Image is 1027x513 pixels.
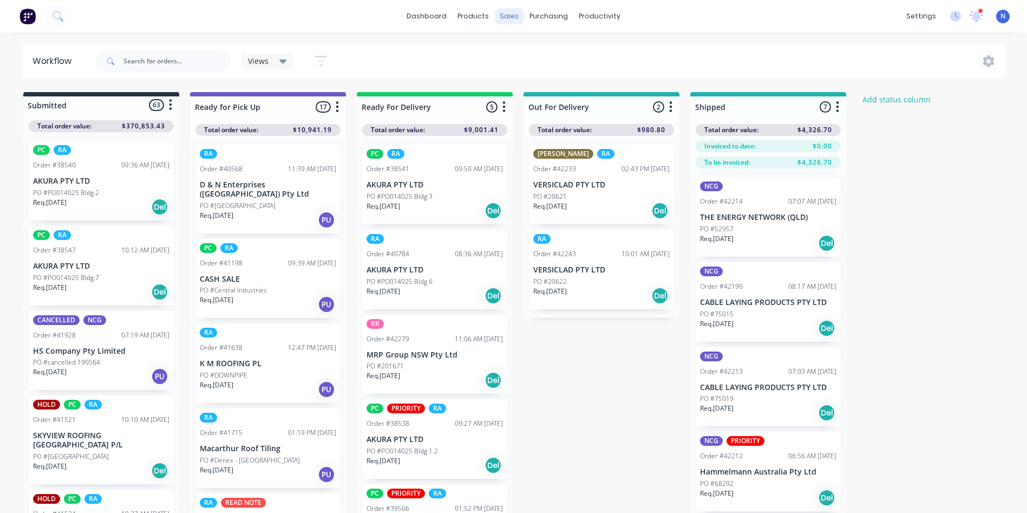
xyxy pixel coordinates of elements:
[33,245,76,255] div: Order #38547
[818,489,835,506] div: Del
[33,452,109,462] p: PO #[GEOGRAPHIC_DATA]
[651,202,669,219] div: Del
[123,50,231,72] input: Search for orders...
[64,494,81,504] div: PC
[318,211,335,229] div: PU
[901,8,941,24] div: settings
[700,224,734,234] p: PO #52957
[788,367,836,376] div: 07:03 AM [DATE]
[813,141,832,151] span: $0.00
[362,230,507,309] div: RAOrder #4078408:36 AM [DATE]AKURA PTY LTDPO #PO014025 Bldg 6Req.[DATE]Del
[797,158,832,167] span: $4,326.70
[33,400,60,410] div: HOLD
[700,213,836,222] p: THE ENERGY NETWORK (QLD)
[494,8,524,24] div: sales
[293,125,332,135] span: $10,941.19
[195,239,341,319] div: PCRAOrder #4119809:39 AM [DATE]CASH SALEPO #Central IndustriesReq.[DATE]PU
[221,498,266,508] div: READ NOTE
[200,328,217,337] div: RA
[533,265,670,275] p: VERSICLAD PTY LTD
[84,494,102,504] div: RA
[200,164,243,174] div: Order #40568
[33,367,67,377] p: Req. [DATE]
[29,395,174,484] div: HOLDPCRAOrder #4152110:10 AM [DATE]SKYVIEW ROOFING [GEOGRAPHIC_DATA] P/LPO #[GEOGRAPHIC_DATA]Req....
[455,419,503,428] div: 09:27 AM [DATE]
[362,399,507,479] div: PCPRIORITYRAOrder #3853809:27 AM [DATE]AKURA PTY LTDPO #PO014025 Bldg 1.2Req.[DATE]Del
[1000,11,1005,21] span: N
[19,8,36,24] img: Factory
[857,92,937,107] button: Add status column
[637,125,665,135] span: $980.80
[318,466,335,483] div: PU
[651,287,669,304] div: Del
[696,432,841,511] div: NCGPRIORITYOrder #4221206:56 AM [DATE]Hammelmann Australia Pty LtdPO #68292Req.[DATE]Del
[33,315,80,325] div: CANCELLED
[195,145,341,233] div: RAOrder #4056811:39 AM [DATE]D & N Enterprises ([GEOGRAPHIC_DATA]) Pty LtdPO #[GEOGRAPHIC_DATA]Re...
[33,273,99,283] p: PO #PO014025 Bldg 7
[362,145,507,224] div: PCRAOrder #3854109:50 AM [DATE]AKURA PTY LTDPO #PO014025 Bldg 3Req.[DATE]Del
[788,451,836,461] div: 06:56 AM [DATE]
[455,334,503,344] div: 11:06 AM [DATE]
[367,180,503,190] p: AKURA PTY LTD
[33,494,60,504] div: HOLD
[121,160,169,170] div: 09:36 AM [DATE]
[33,283,67,293] p: Req. [DATE]
[622,249,670,259] div: 10:01 AM [DATE]
[367,319,384,329] div: RR
[700,383,836,392] p: CABLE LAYING PRODUCTS PTY LTD
[367,371,400,381] p: Req. [DATE]
[367,202,400,211] p: Req. [DATE]
[367,265,503,275] p: AKURA PTY LTD
[121,415,169,425] div: 10:10 AM [DATE]
[700,367,743,376] div: Order #42213
[704,125,758,135] span: Total order value:
[200,413,217,423] div: RA
[485,202,502,219] div: Del
[200,380,233,390] p: Req. [DATE]
[700,181,723,191] div: NCG
[195,408,341,488] div: RAOrder #4171501:19 PM [DATE]Macarthur Roof TilingPO #Denex - [GEOGRAPHIC_DATA]Req.[DATE]PU
[485,372,502,389] div: Del
[464,125,499,135] span: $9,001.41
[700,234,734,244] p: Req. [DATE]
[700,309,734,319] p: PO #75015
[151,462,168,479] div: Del
[288,343,336,353] div: 12:47 PM [DATE]
[220,243,238,253] div: RA
[367,361,404,371] p: PO #201671
[700,404,734,413] p: Req. [DATE]
[288,428,336,438] div: 01:19 PM [DATE]
[200,275,336,284] p: CASH SALE
[533,277,567,287] p: PO #20622
[533,234,551,244] div: RA
[29,141,174,220] div: PCRAOrder #3854009:36 AM [DATE]AKURA PTY LTDPO #PO014025 Bldg 2Req.[DATE]Del
[401,8,452,24] a: dashboard
[696,347,841,427] div: NCGOrder #4221307:03 AM [DATE]CABLE LAYING PRODUCTS PTY LTDPO #75019Req.[DATE]Del
[529,145,674,224] div: [PERSON_NAME]RAOrder #4223302:43 PM [DATE]VERSICLAD PTY LTDPO #20621Req.[DATE]Del
[788,197,836,206] div: 07:07 AM [DATE]
[200,343,243,353] div: Order #41638
[33,160,76,170] div: Order #38540
[54,230,71,240] div: RA
[33,262,169,271] p: AKURA PTY LTD
[200,295,233,305] p: Req. [DATE]
[200,285,267,295] p: PO #Central Industries
[818,320,835,337] div: Del
[700,467,836,477] p: Hammelmann Australia Pty Ltd
[204,125,258,135] span: Total order value:
[367,334,409,344] div: Order #42279
[151,283,168,301] div: Del
[700,451,743,461] div: Order #42212
[318,381,335,398] div: PU
[573,8,626,24] div: productivity
[387,149,404,159] div: RA
[200,243,217,253] div: PC
[151,368,168,385] div: PU
[318,296,335,313] div: PU
[696,262,841,342] div: NCGOrder #4219008:17 AM [DATE]CABLE LAYING PRODUCTS PTY LTDPO #75015Req.[DATE]Del
[54,145,71,155] div: RA
[367,435,503,444] p: AKURA PTY LTD
[367,489,383,498] div: PC
[288,164,336,174] div: 11:39 AM [DATE]
[29,226,174,306] div: PCRAOrder #3854710:12 AM [DATE]AKURA PTY LTDPO #PO014025 Bldg 7Req.[DATE]Del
